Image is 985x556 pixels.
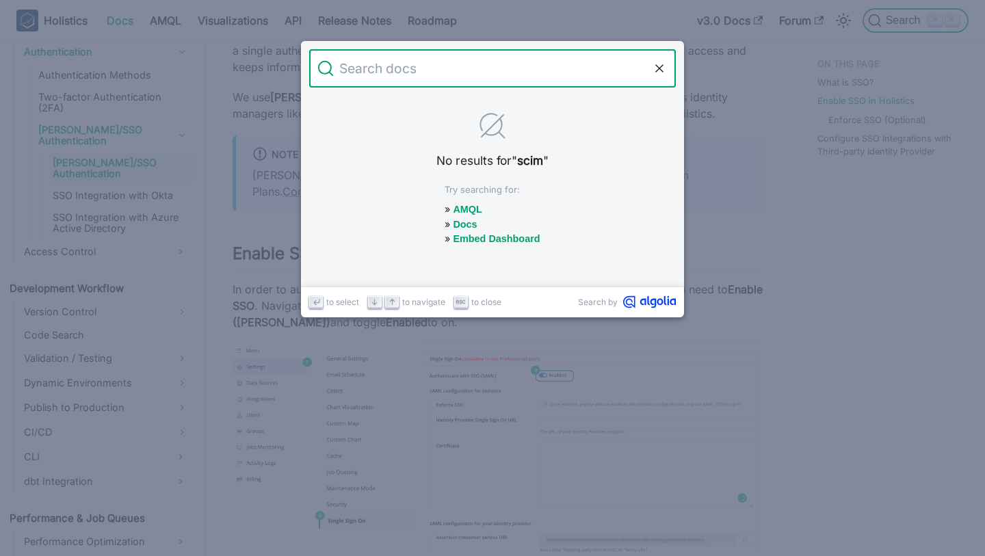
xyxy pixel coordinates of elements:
svg: Escape key [456,297,466,307]
strong: scim [517,153,543,168]
span: to navigate [402,295,445,308]
svg: Algolia [623,295,676,308]
a: Search byAlgolia [578,295,676,308]
button: Docs [453,219,477,230]
span: Search by [578,295,618,308]
p: Try searching for : [445,183,540,196]
svg: Arrow down [369,297,380,307]
button: Embed Dashboard [453,233,540,244]
button: AMQL [453,204,482,215]
span: to select [326,295,359,308]
svg: Arrow up [387,297,397,307]
svg: Enter key [311,297,321,307]
p: No results for " " [346,152,640,170]
input: Search docs [334,49,651,88]
span: to close [471,295,501,308]
button: Clear the query [651,60,668,77]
